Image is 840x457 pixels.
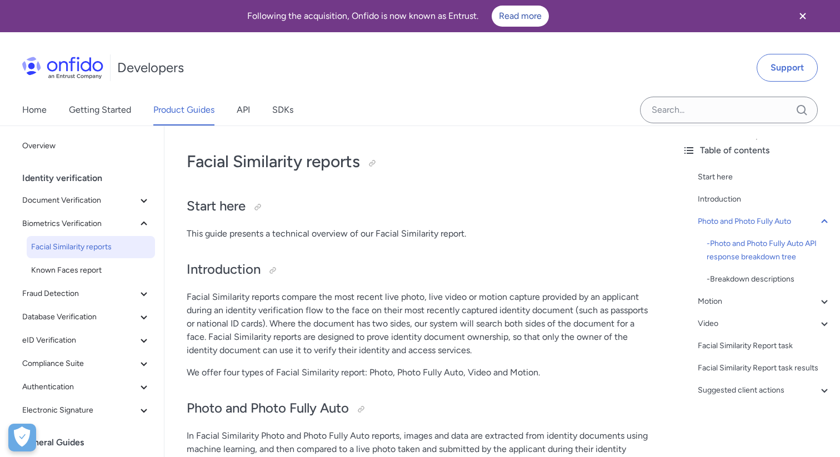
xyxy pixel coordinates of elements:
[18,189,155,212] button: Document Verification
[18,376,155,398] button: Authentication
[698,295,831,308] a: Motion
[707,273,831,286] a: -Breakdown descriptions
[796,9,809,23] svg: Close banner
[22,287,137,300] span: Fraud Detection
[18,306,155,328] button: Database Verification
[682,144,831,157] div: Table of contents
[18,213,155,235] button: Biometrics Verification
[187,399,651,418] h2: Photo and Photo Fully Auto
[707,237,831,264] div: - Photo and Photo Fully Auto API response breakdown tree
[153,94,214,125] a: Product Guides
[31,240,151,254] span: Facial Similarity reports
[27,236,155,258] a: Facial Similarity reports
[22,357,137,370] span: Compliance Suite
[31,264,151,277] span: Known Faces report
[22,404,137,417] span: Electronic Signature
[782,2,823,30] button: Close banner
[187,227,651,240] p: This guide presents a technical overview of our Facial Similarity report.
[117,59,184,77] h1: Developers
[22,194,137,207] span: Document Verification
[698,339,831,353] a: Facial Similarity Report task
[757,54,818,82] a: Support
[22,167,159,189] div: Identity verification
[8,424,36,451] div: Cookie Preferences
[698,170,831,184] a: Start here
[18,283,155,305] button: Fraud Detection
[698,384,831,397] a: Suggested client actions
[187,197,651,216] h2: Start here
[13,6,782,27] div: Following the acquisition, Onfido is now known as Entrust.
[22,94,47,125] a: Home
[27,259,155,282] a: Known Faces report
[22,334,137,347] span: eID Verification
[22,310,137,324] span: Database Verification
[707,273,831,286] div: - Breakdown descriptions
[22,431,159,454] div: General Guides
[237,94,250,125] a: API
[22,139,151,153] span: Overview
[22,380,137,394] span: Authentication
[698,215,831,228] a: Photo and Photo Fully Auto
[492,6,549,27] a: Read more
[187,366,651,379] p: We offer four types of Facial Similarity report: Photo, Photo Fully Auto, Video and Motion.
[698,317,831,330] a: Video
[18,135,155,157] a: Overview
[69,94,131,125] a: Getting Started
[22,57,103,79] img: Onfido Logo
[698,361,831,375] a: Facial Similarity Report task results
[640,97,818,123] input: Onfido search input field
[8,424,36,451] button: Open Preferences
[698,193,831,206] a: Introduction
[707,237,831,264] a: -Photo and Photo Fully Auto API response breakdown tree
[187,150,651,173] h1: Facial Similarity reports
[18,329,155,351] button: eID Verification
[187,290,651,357] p: Facial Similarity reports compare the most recent live photo, live video or motion capture provid...
[272,94,293,125] a: SDKs
[18,353,155,375] button: Compliance Suite
[22,217,137,230] span: Biometrics Verification
[187,260,651,279] h2: Introduction
[18,399,155,421] button: Electronic Signature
